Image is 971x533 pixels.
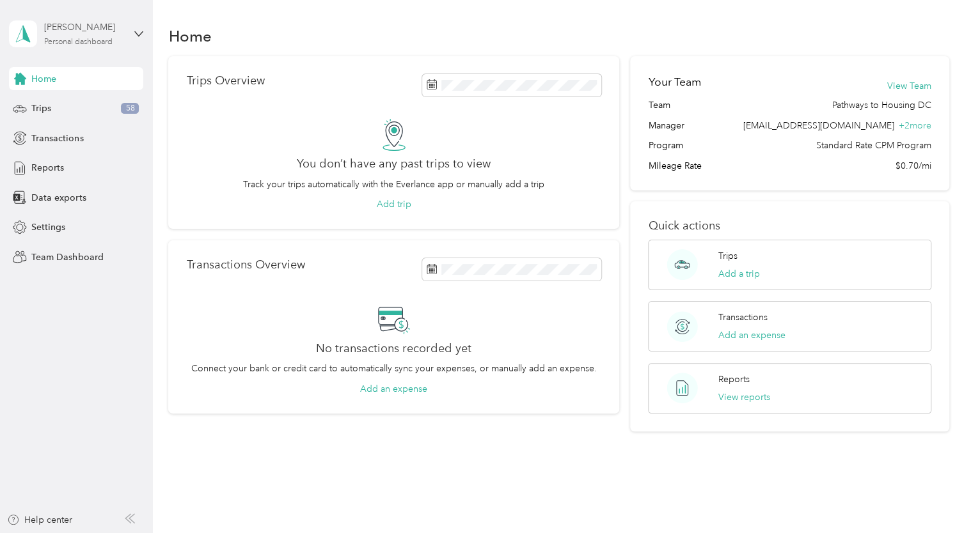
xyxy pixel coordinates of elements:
button: View Team [887,79,931,93]
span: Team Dashboard [31,251,103,264]
span: Team [648,98,670,112]
button: Add an expense [718,328,785,342]
span: Reports [31,161,64,174]
p: Reports [718,373,750,386]
span: Manager [648,119,684,132]
span: Standard Rate CPM Program [816,139,931,152]
p: Transactions [718,311,768,324]
button: Add trip [377,197,411,211]
span: $0.70/mi [896,159,931,173]
h2: You don’t have any past trips to view [297,157,491,171]
span: [EMAIL_ADDRESS][DOMAIN_NAME] [743,120,894,131]
p: Trips Overview [186,74,264,88]
span: Trips [31,102,51,115]
span: Settings [31,220,65,234]
p: Trips [718,249,738,263]
span: Program [648,139,683,152]
h2: No transactions recorded yet [316,342,471,355]
span: + 2 more [899,120,931,131]
span: Pathways to Housing DC [832,98,931,112]
div: [PERSON_NAME] [44,20,124,34]
h1: Home [168,29,211,43]
p: Connect your bank or credit card to automatically sync your expenses, or manually add an expense. [191,362,597,375]
p: Transactions Overview [186,258,304,272]
span: Data exports [31,191,86,205]
div: Personal dashboard [44,38,113,46]
p: Quick actions [648,219,931,233]
span: Transactions [31,132,83,145]
button: Add a trip [718,267,760,281]
span: Home [31,72,56,86]
button: Help center [7,513,72,527]
h2: Your Team [648,74,700,90]
button: Add an expense [360,382,427,396]
iframe: Everlance-gr Chat Button Frame [899,461,971,533]
span: Mileage Rate [648,159,701,173]
span: 58 [121,103,139,114]
button: View reports [718,390,770,404]
p: Track your trips automatically with the Everlance app or manually add a trip [243,178,544,191]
